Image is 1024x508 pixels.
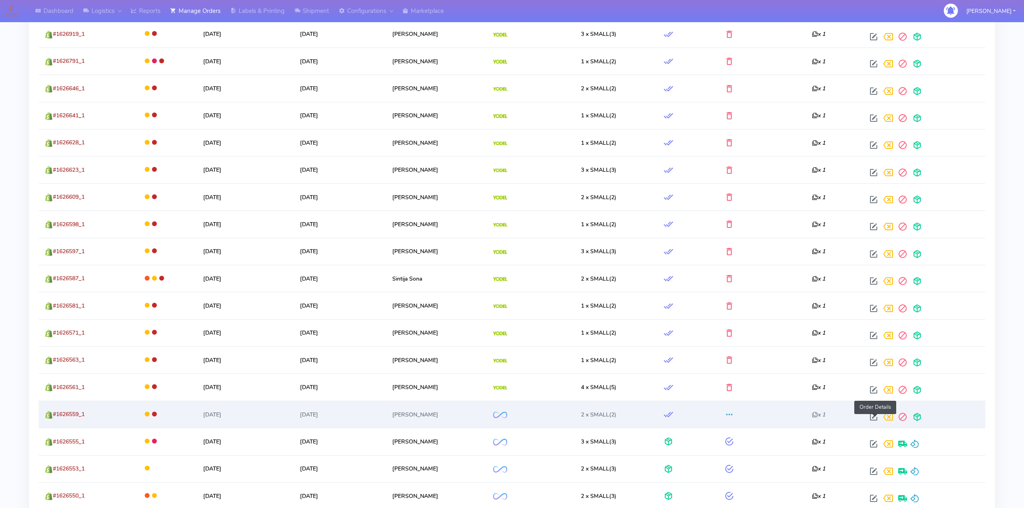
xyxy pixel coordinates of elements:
[386,48,487,75] td: [PERSON_NAME]
[581,356,616,364] span: (2)
[386,183,487,210] td: [PERSON_NAME]
[197,75,294,102] td: [DATE]
[45,85,53,93] img: shopify.png
[812,85,825,92] i: x 1
[812,166,825,174] i: x 1
[493,439,507,446] img: OnFleet
[294,265,386,292] td: [DATE]
[386,75,487,102] td: [PERSON_NAME]
[581,166,609,174] span: 3 x SMALL
[53,166,85,174] span: #1626623_1
[53,85,85,92] span: #1626646_1
[197,373,294,400] td: [DATE]
[812,465,825,473] i: x 1
[386,265,487,292] td: Sintija Sona
[197,292,294,319] td: [DATE]
[493,466,507,473] img: OnFleet
[493,412,507,418] img: OnFleet
[812,58,825,65] i: x 1
[493,169,507,173] img: Yodel
[294,102,386,129] td: [DATE]
[197,455,294,482] td: [DATE]
[812,194,825,201] i: x 1
[53,30,85,38] span: #1626919_1
[53,329,85,337] span: #1626571_1
[581,411,609,418] span: 2 x SMALL
[581,383,616,391] span: (5)
[197,238,294,265] td: [DATE]
[294,238,386,265] td: [DATE]
[294,75,386,102] td: [DATE]
[386,428,487,455] td: [PERSON_NAME]
[45,356,53,364] img: shopify.png
[53,57,85,65] span: #1626791_1
[386,102,487,129] td: [PERSON_NAME]
[45,329,53,337] img: shopify.png
[45,492,53,500] img: shopify.png
[53,492,85,500] span: #1626550_1
[493,331,507,335] img: Yodel
[294,183,386,210] td: [DATE]
[493,386,507,390] img: Yodel
[45,302,53,310] img: shopify.png
[45,112,53,120] img: shopify.png
[45,411,53,419] img: shopify.png
[197,265,294,292] td: [DATE]
[581,194,616,201] span: (2)
[581,85,609,92] span: 2 x SMALL
[812,492,825,500] i: x 1
[197,156,294,183] td: [DATE]
[294,401,386,428] td: [DATE]
[53,302,85,310] span: #1626581_1
[53,193,85,201] span: #1626609_1
[294,48,386,75] td: [DATE]
[581,329,609,337] span: 1 x SMALL
[493,304,507,308] img: Yodel
[581,58,616,65] span: (2)
[294,346,386,373] td: [DATE]
[960,3,1022,19] button: [PERSON_NAME]
[294,373,386,400] td: [DATE]
[581,139,609,147] span: 1 x SMALL
[386,319,487,346] td: [PERSON_NAME]
[581,139,616,147] span: (2)
[197,21,294,48] td: [DATE]
[581,411,616,418] span: (2)
[581,438,609,446] span: 3 x SMALL
[493,493,507,500] img: OnFleet
[581,356,609,364] span: 1 x SMALL
[386,129,487,156] td: [PERSON_NAME]
[53,356,85,364] span: #1626563_1
[581,275,616,283] span: (2)
[197,346,294,373] td: [DATE]
[294,129,386,156] td: [DATE]
[493,196,507,200] img: Yodel
[386,455,487,482] td: [PERSON_NAME]
[812,221,825,228] i: x 1
[581,166,616,174] span: (3)
[197,401,294,428] td: [DATE]
[45,438,53,446] img: shopify.png
[812,302,825,310] i: x 1
[294,455,386,482] td: [DATE]
[197,210,294,237] td: [DATE]
[294,428,386,455] td: [DATE]
[493,223,507,227] img: Yodel
[294,319,386,346] td: [DATE]
[493,359,507,363] img: Yodel
[197,48,294,75] td: [DATE]
[53,221,85,228] span: #1626598_1
[812,356,825,364] i: x 1
[45,58,53,66] img: shopify.png
[581,465,616,473] span: (3)
[581,112,616,119] span: (2)
[812,248,825,255] i: x 1
[581,58,609,65] span: 1 x SMALL
[581,492,616,500] span: (3)
[53,383,85,391] span: #1626561_1
[812,112,825,119] i: x 1
[581,30,616,38] span: (3)
[581,248,609,255] span: 3 x SMALL
[45,139,53,147] img: shopify.png
[45,194,53,202] img: shopify.png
